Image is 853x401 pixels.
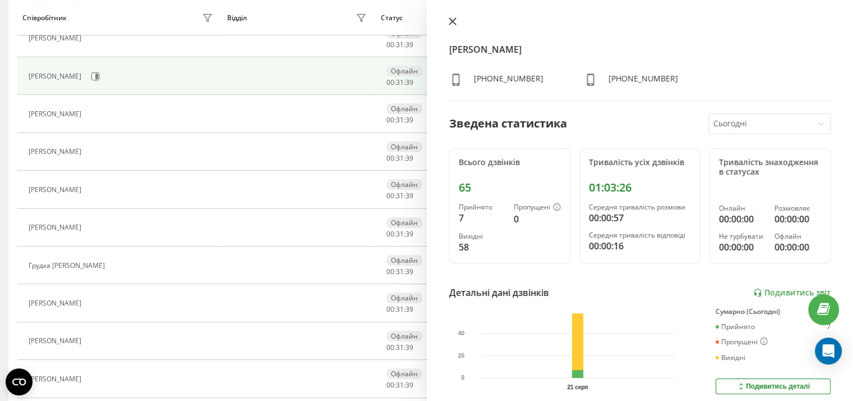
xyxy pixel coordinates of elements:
div: Онлайн [719,204,766,212]
div: : : [386,230,413,238]
div: Офлайн [386,255,422,266]
div: Офлайн [386,142,422,152]
div: 58 [459,240,505,254]
span: 00 [386,229,394,239]
span: 00 [386,267,394,276]
div: 00:00:00 [719,212,766,226]
span: 39 [405,343,413,352]
span: 31 [396,115,404,125]
div: Всього дзвінків [459,158,561,167]
div: : : [386,306,413,313]
div: Детальні дані дзвінків [449,286,549,299]
div: [PHONE_NUMBER] [608,73,678,89]
span: 31 [396,78,404,87]
div: : : [386,79,413,86]
span: 31 [396,343,404,352]
div: [PERSON_NAME] [29,299,84,307]
div: Зведена статистика [449,115,567,132]
span: 31 [396,380,404,390]
div: [PERSON_NAME] [29,186,84,194]
span: 00 [386,78,394,87]
span: 39 [405,153,413,163]
div: Офлайн [774,233,821,240]
text: 21 серп [567,384,588,390]
span: 39 [405,191,413,200]
div: [PERSON_NAME] [29,337,84,345]
span: 39 [405,380,413,390]
span: 00 [386,380,394,390]
div: Офлайн [386,217,422,228]
div: 00:00:00 [719,240,766,254]
div: Офлайн [386,293,422,303]
text: 20 [458,353,464,359]
div: 7 [459,211,505,225]
div: Офлайн [386,368,422,379]
div: Тривалість усіх дзвінків [589,158,691,167]
div: Вихідні [459,233,505,240]
span: 00 [386,153,394,163]
div: Офлайн [386,331,422,341]
h4: [PERSON_NAME] [449,43,831,56]
div: Подивитись деталі [736,382,810,391]
div: Розмовляє [774,204,821,212]
span: 31 [396,267,404,276]
div: Пропущені [514,203,561,212]
button: Подивитись деталі [716,379,831,394]
div: 0 [514,212,561,226]
span: 39 [405,115,413,125]
text: 40 [458,330,464,336]
div: Тривалість знаходження в статусах [719,158,821,177]
a: Подивитись звіт [753,288,831,298]
span: 31 [396,40,404,49]
div: [PERSON_NAME] [29,375,84,383]
div: [PERSON_NAME] [29,148,84,156]
div: : : [386,154,413,162]
span: 00 [386,40,394,49]
div: 65 [459,181,561,194]
div: : : [386,344,413,352]
span: 00 [386,191,394,200]
div: 00:00:16 [589,239,691,253]
div: Пропущені [716,338,768,347]
div: : : [386,41,413,49]
span: 31 [396,191,404,200]
div: Прийнято [459,203,505,211]
span: 39 [405,267,413,276]
span: 00 [386,343,394,352]
div: Не турбувати [719,233,766,240]
span: 39 [405,304,413,314]
div: Статус [381,14,403,22]
div: Середня тривалість розмови [589,203,691,211]
span: 39 [405,229,413,239]
span: 39 [405,40,413,49]
div: Відділ [227,14,247,22]
div: Open Intercom Messenger [815,338,842,364]
div: [PERSON_NAME] [29,72,84,80]
span: 31 [396,153,404,163]
div: 00:00:00 [774,240,821,254]
div: Співробітник [22,14,67,22]
div: : : [386,381,413,389]
div: : : [386,268,413,276]
div: [PERSON_NAME] [29,34,84,42]
div: Грудка [PERSON_NAME] [29,262,108,270]
span: 31 [396,304,404,314]
text: 0 [461,375,464,381]
div: 00:00:00 [774,212,821,226]
div: Середня тривалість відповіді [589,231,691,239]
div: Сумарно (Сьогодні) [716,308,831,316]
div: Вихідні [716,354,745,362]
div: [PHONE_NUMBER] [474,73,543,89]
div: : : [386,116,413,124]
div: [PERSON_NAME] [29,110,84,118]
span: 00 [386,304,394,314]
div: 00:00:57 [589,211,691,225]
div: 01:03:26 [589,181,691,194]
span: 31 [396,229,404,239]
div: [PERSON_NAME] [29,224,84,231]
div: Офлайн [386,103,422,114]
button: Open CMP widget [6,368,33,395]
div: : : [386,192,413,200]
div: Офлайн [386,66,422,76]
div: 7 [827,323,831,331]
